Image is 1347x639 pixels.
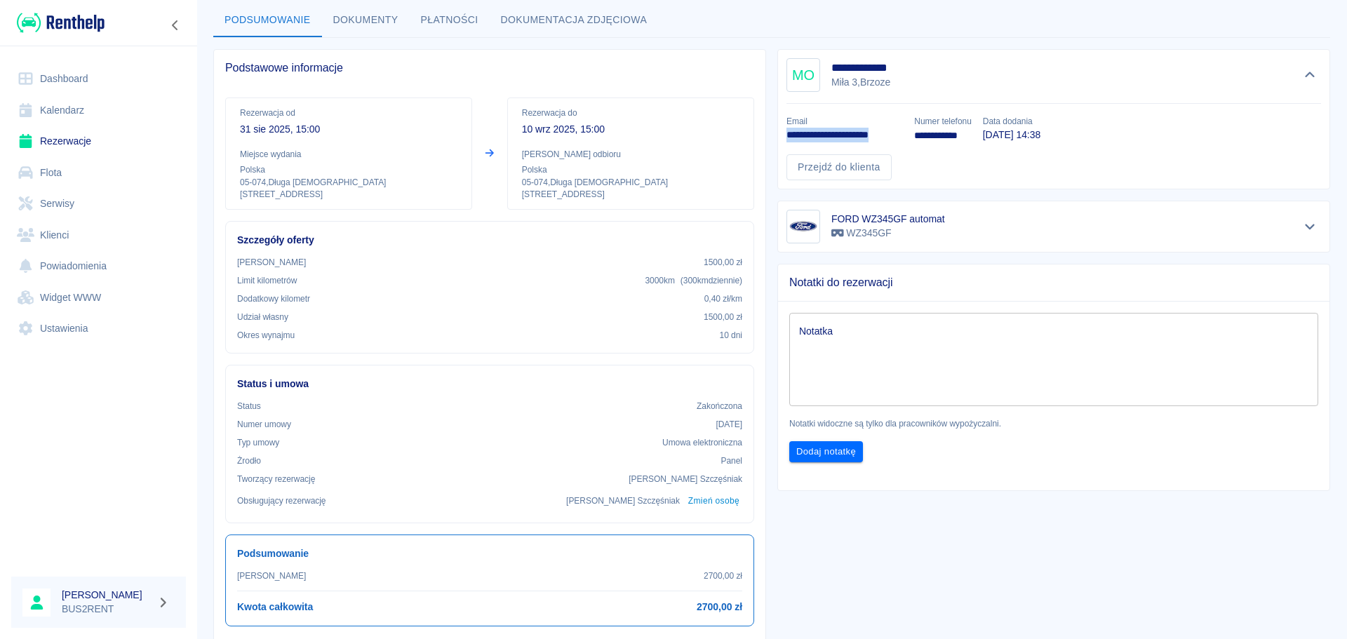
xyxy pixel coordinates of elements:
p: Umowa elektroniczna [662,436,742,449]
a: Rezerwacje [11,126,186,157]
p: [PERSON_NAME] [237,256,306,269]
a: Widget WWW [11,282,186,314]
p: [PERSON_NAME] [237,570,306,582]
button: Pokaż szczegóły [1299,217,1322,236]
p: Dodatkowy kilometr [237,292,310,305]
p: Rezerwacja do [522,107,739,119]
p: 2700,00 zł [704,570,742,582]
p: 1500,00 zł [704,256,742,269]
button: Płatności [410,4,490,37]
a: Serwisy [11,188,186,220]
a: Klienci [11,220,186,251]
p: Rezerwacja od [240,107,457,119]
button: Dodaj notatkę [789,441,863,463]
button: Podsumowanie [213,4,322,37]
span: ( 300 km dziennie ) [681,276,742,285]
h6: Status i umowa [237,377,742,391]
p: [PERSON_NAME] Szczęśniak [629,473,742,485]
p: Polska [522,163,739,176]
p: Email [786,115,903,128]
p: [DATE] [716,418,742,431]
div: MO [786,58,820,92]
img: Renthelp logo [17,11,105,34]
p: Numer umowy [237,418,291,431]
p: [PERSON_NAME] odbioru [522,148,739,161]
h6: Kwota całkowita [237,600,313,614]
p: Limit kilometrów [237,274,297,287]
p: BUS2RENT [62,602,152,617]
p: 1500,00 zł [704,311,742,323]
h6: 2700,00 zł [697,600,742,614]
p: [DATE] 14:38 [983,128,1040,142]
p: 05-074 , Długa [DEMOGRAPHIC_DATA] [240,176,457,189]
p: Żrodło [237,455,261,467]
button: Zmień osobę [685,491,742,511]
h6: Podsumowanie [237,546,742,561]
button: Dokumentacja zdjęciowa [490,4,659,37]
span: Notatki do rezerwacji [789,276,1318,290]
p: Notatki widoczne są tylko dla pracowników wypożyczalni. [789,417,1318,430]
p: Udział własny [237,311,288,323]
p: [PERSON_NAME] Szczęśniak [566,495,680,507]
p: Panel [721,455,743,467]
p: [STREET_ADDRESS] [240,189,457,201]
a: Kalendarz [11,95,186,126]
button: Ukryj szczegóły [1299,65,1322,85]
a: Flota [11,157,186,189]
p: Numer telefonu [914,115,971,128]
a: Dashboard [11,63,186,95]
p: 10 wrz 2025, 15:00 [522,122,739,137]
p: Miejsce wydania [240,148,457,161]
p: Zakończona [697,400,742,412]
p: Typ umowy [237,436,279,449]
p: WZ345GF [831,226,945,241]
p: 10 dni [720,329,742,342]
img: Image [789,213,817,241]
p: 05-074 , Długa [DEMOGRAPHIC_DATA] [522,176,739,189]
p: Okres wynajmu [237,329,295,342]
h6: Szczegóły oferty [237,233,742,248]
button: Dokumenty [322,4,410,37]
p: [STREET_ADDRESS] [522,189,739,201]
a: Renthelp logo [11,11,105,34]
p: 3000 km [645,274,742,287]
span: Podstawowe informacje [225,61,754,75]
p: Tworzący rezerwację [237,473,315,485]
p: 0,40 zł /km [704,292,742,305]
a: Przejdź do klienta [786,154,892,180]
p: Obsługujący rezerwację [237,495,326,507]
p: Status [237,400,261,412]
a: Powiadomienia [11,250,186,282]
h6: FORD WZ345GF automat [831,212,945,226]
p: 31 sie 2025, 15:00 [240,122,457,137]
h6: [PERSON_NAME] [62,588,152,602]
p: Miła 3 , Brzoze [831,75,905,90]
p: Polska [240,163,457,176]
p: Data dodania [983,115,1040,128]
button: Zwiń nawigację [165,16,186,34]
a: Ustawienia [11,313,186,344]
